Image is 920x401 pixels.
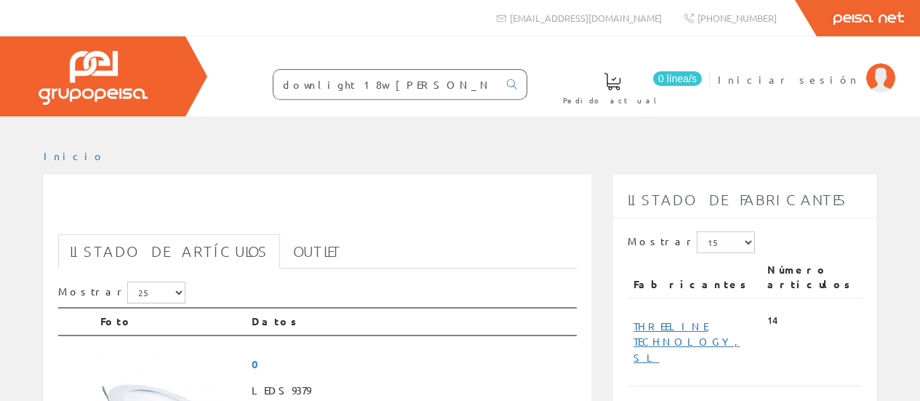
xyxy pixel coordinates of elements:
span: Iniciar sesión [718,72,859,87]
span: [EMAIL_ADDRESS][DOMAIN_NAME] [510,12,662,24]
span: 0 [252,351,571,378]
a: Iniciar sesión [718,60,895,74]
a: Listado de artículos [58,234,280,269]
th: Número artículos [761,257,862,298]
label: Mostrar [628,231,755,253]
span: Pedido actual [563,93,662,108]
label: Mostrar [58,282,185,303]
select: Mostrar [127,282,185,303]
img: Grupo Peisa [39,51,148,105]
h1: downlight 18w [PERSON_NAME] [58,198,577,227]
span: 0 línea/s [653,71,702,86]
a: THREELINE TECHNOLOGY, SL [633,319,740,364]
input: Buscar ... [273,70,498,99]
th: Datos [246,308,577,336]
span: 14 [767,314,777,327]
span: Listado de fabricantes [628,191,847,208]
select: Mostrar [697,231,755,253]
th: Fabricantes [628,257,761,298]
span: [PHONE_NUMBER] [697,12,777,24]
a: Outlet [281,234,353,269]
a: Inicio [44,149,105,162]
th: Foto [95,308,246,336]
